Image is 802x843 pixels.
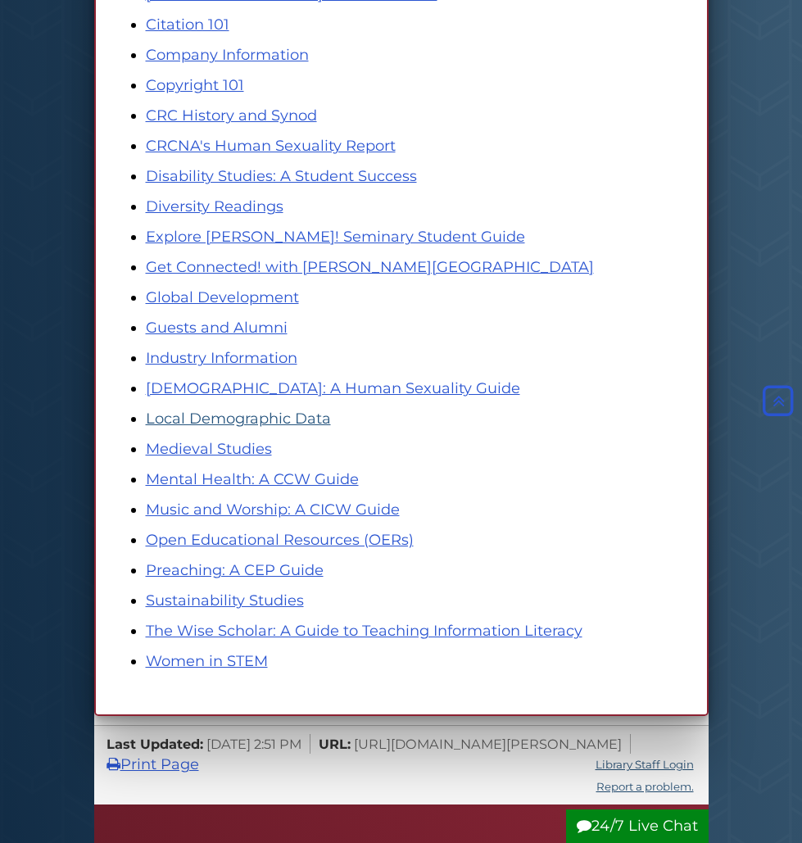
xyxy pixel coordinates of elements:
[146,16,229,34] a: Citation 101
[759,392,798,410] a: Back to Top
[146,107,317,125] a: CRC History and Synod
[106,736,203,752] span: Last Updated:
[146,591,304,610] a: Sustainability Studies
[146,288,299,306] a: Global Development
[146,197,283,215] a: Diversity Readings
[319,736,351,752] span: URL:
[354,736,622,752] span: [URL][DOMAIN_NAME][PERSON_NAME]
[146,349,297,367] a: Industry Information
[206,736,301,752] span: [DATE] 2:51 PM
[146,652,268,670] a: Women in STEM
[596,758,694,771] a: Library Staff Login
[146,46,309,64] a: Company Information
[146,76,244,94] a: Copyright 101
[146,137,396,155] a: CRCNA's Human Sexuality Report
[566,809,709,843] button: 24/7 Live Chat
[146,470,359,488] a: Mental Health: A CCW Guide
[146,622,582,640] a: The Wise Scholar: A Guide to Teaching Information Literacy
[596,780,694,793] a: Report a problem.
[146,440,272,458] a: Medieval Studies
[146,258,594,276] a: Get Connected! with [PERSON_NAME][GEOGRAPHIC_DATA]
[146,167,417,185] a: Disability Studies: A Student Success
[146,379,520,397] a: [DEMOGRAPHIC_DATA]: A Human Sexuality Guide
[146,228,525,246] a: Explore [PERSON_NAME]! Seminary Student Guide
[146,319,288,337] a: Guests and Alumni
[146,410,331,428] a: Local Demographic Data
[146,531,414,549] a: Open Educational Resources (OERs)
[146,501,400,519] a: Music and Worship: A CICW Guide
[106,757,120,772] i: Print Page
[146,561,324,579] a: Preaching: A CEP Guide
[106,755,199,773] a: Print Page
